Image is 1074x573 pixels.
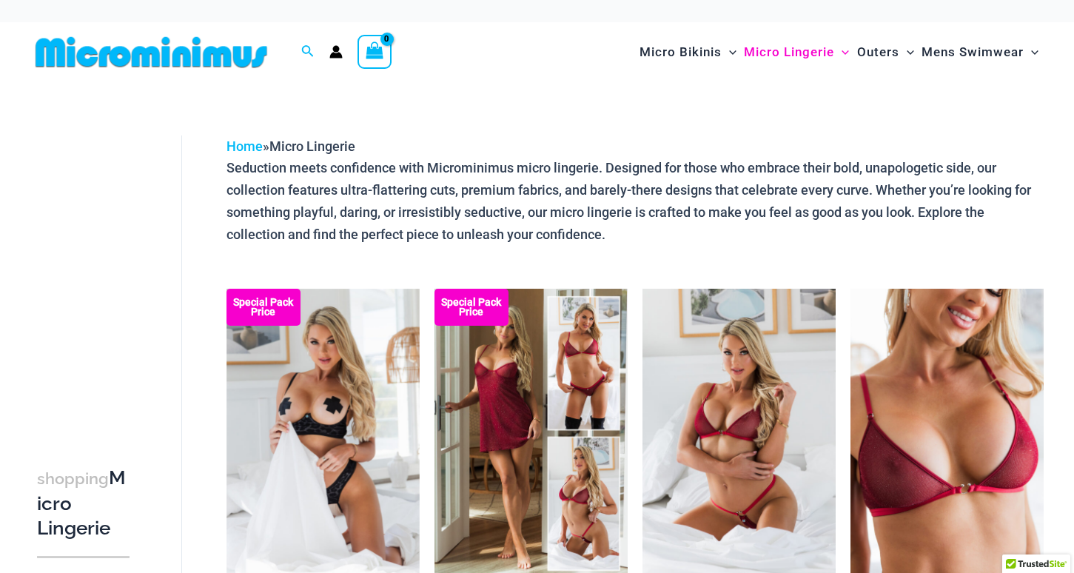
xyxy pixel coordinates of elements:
a: OutersMenu ToggleMenu Toggle [853,30,918,75]
img: MM SHOP LOGO FLAT [30,36,273,69]
span: Menu Toggle [722,33,736,71]
a: View Shopping Cart, empty [358,35,392,69]
span: Micro Lingerie [269,138,355,154]
span: Menu Toggle [899,33,914,71]
a: Account icon link [329,45,343,58]
iframe: TrustedSite Certified [37,124,170,420]
span: Micro Lingerie [744,33,834,71]
h3: Micro Lingerie [37,466,130,541]
nav: Site Navigation [634,27,1044,77]
a: Home [226,138,263,154]
span: shopping [37,469,109,488]
p: Seduction meets confidence with Microminimus micro lingerie. Designed for those who embrace their... [226,157,1044,245]
a: Micro LingerieMenu ToggleMenu Toggle [740,30,853,75]
b: Special Pack Price [226,298,301,317]
span: Micro Bikinis [640,33,722,71]
b: Special Pack Price [434,298,509,317]
a: Micro BikinisMenu ToggleMenu Toggle [636,30,740,75]
span: Menu Toggle [1024,33,1038,71]
span: Mens Swimwear [922,33,1024,71]
span: » [226,138,355,154]
a: Mens SwimwearMenu ToggleMenu Toggle [918,30,1042,75]
span: Menu Toggle [834,33,849,71]
span: Outers [857,33,899,71]
a: Search icon link [301,43,315,61]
